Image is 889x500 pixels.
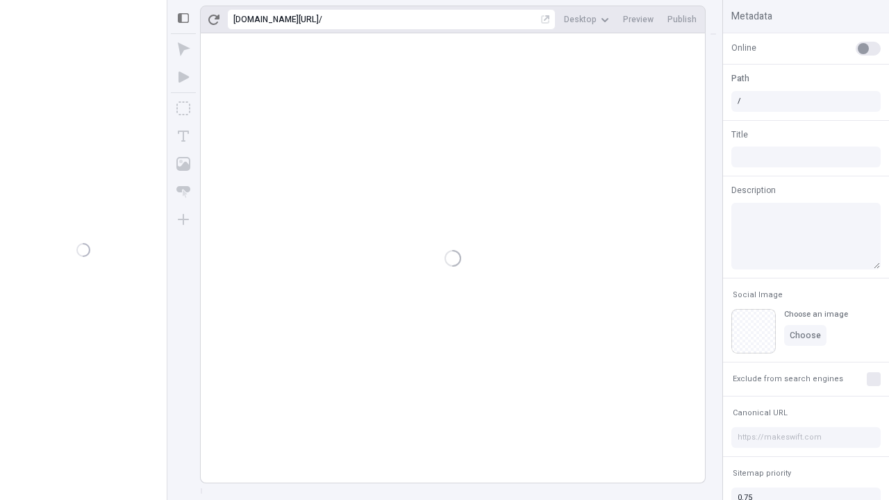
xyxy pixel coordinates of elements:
[733,290,783,300] span: Social Image
[730,465,794,482] button: Sitemap priority
[558,9,615,30] button: Desktop
[730,287,786,303] button: Social Image
[319,14,322,25] div: /
[667,14,697,25] span: Publish
[171,96,196,121] button: Box
[790,330,821,341] span: Choose
[731,42,756,54] span: Online
[733,408,788,418] span: Canonical URL
[784,325,826,346] button: Choose
[733,468,791,478] span: Sitemap priority
[662,9,702,30] button: Publish
[171,179,196,204] button: Button
[731,128,748,141] span: Title
[730,405,790,422] button: Canonical URL
[784,309,848,319] div: Choose an image
[564,14,597,25] span: Desktop
[731,72,749,85] span: Path
[731,427,881,448] input: https://makeswift.com
[233,14,319,25] div: [URL][DOMAIN_NAME]
[171,124,196,149] button: Text
[730,371,846,387] button: Exclude from search engines
[733,374,843,384] span: Exclude from search engines
[731,184,776,197] span: Description
[617,9,659,30] button: Preview
[623,14,654,25] span: Preview
[171,151,196,176] button: Image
